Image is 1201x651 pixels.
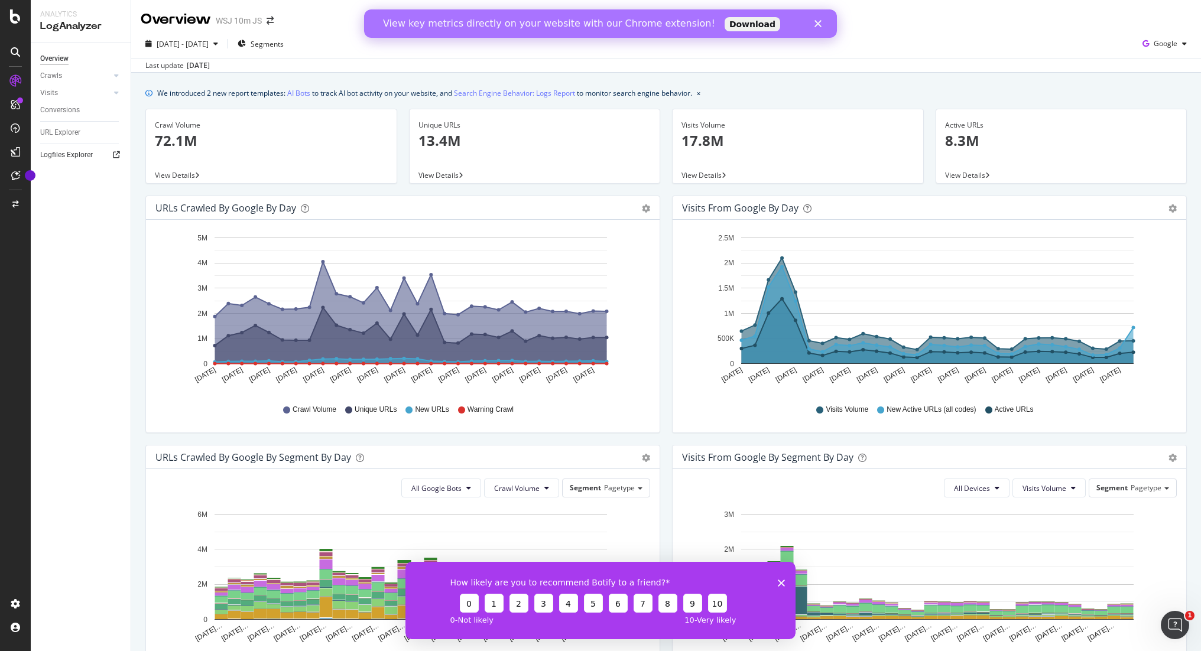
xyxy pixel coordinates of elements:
[724,310,734,318] text: 1M
[356,366,379,384] text: [DATE]
[995,405,1034,415] span: Active URLs
[1185,611,1194,620] span: 1
[882,366,906,384] text: [DATE]
[945,170,985,180] span: View Details
[724,510,734,519] text: 3M
[694,84,703,102] button: close banner
[1161,611,1189,639] iframe: Intercom live chat
[945,120,1178,131] div: Active URLs
[718,334,734,343] text: 500K
[40,87,58,99] div: Visits
[681,170,722,180] span: View Details
[203,616,207,624] text: 0
[418,170,459,180] span: View Details
[203,360,207,368] text: 0
[157,39,209,49] span: [DATE] - [DATE]
[718,234,734,242] text: 2.5M
[909,366,933,384] text: [DATE]
[954,483,990,493] span: All Devices
[40,87,111,99] a: Visits
[216,15,262,27] div: WSJ 10m JS
[40,70,62,82] div: Crawls
[197,234,207,242] text: 5M
[724,259,734,268] text: 2M
[157,87,692,99] div: We introduced 2 new report templates: to track AI bot activity on your website, and to monitor se...
[405,562,796,639] iframe: Survey from Botify
[155,229,646,393] svg: A chart.
[418,131,651,151] p: 13.4M
[40,104,122,116] a: Conversions
[197,284,207,292] text: 3M
[604,483,635,493] span: Pagetype
[1044,366,1068,384] text: [DATE]
[293,405,336,415] span: Crawl Volume
[40,126,122,139] a: URL Explorer
[145,60,210,71] div: Last update
[1017,366,1041,384] text: [DATE]
[329,366,352,384] text: [DATE]
[1154,38,1177,48] span: Google
[887,405,976,415] span: New Active URLs (all codes)
[155,202,296,214] div: URLs Crawled by Google by day
[454,87,575,99] a: Search Engine Behavior: Logs Report
[251,39,284,49] span: Segments
[40,53,69,65] div: Overview
[155,170,195,180] span: View Details
[418,120,651,131] div: Unique URLs
[1131,483,1161,493] span: Pagetype
[963,366,987,384] text: [DATE]
[1012,479,1086,497] button: Visits Volume
[936,366,960,384] text: [DATE]
[1138,34,1192,53] button: Google
[1096,483,1128,493] span: Segment
[1168,454,1177,462] div: gear
[944,479,1010,497] button: All Devices
[197,510,207,519] text: 6M
[774,366,798,384] text: [DATE]
[437,366,460,384] text: [DATE]
[1099,366,1122,384] text: [DATE]
[401,479,481,497] button: All Google Bots
[682,507,1173,644] svg: A chart.
[642,204,650,213] div: gear
[518,366,541,384] text: [DATE]
[945,131,1178,151] p: 8.3M
[484,479,559,497] button: Crawl Volume
[682,229,1173,393] svg: A chart.
[40,104,80,116] div: Conversions
[681,120,914,131] div: Visits Volume
[450,11,462,18] div: Close
[855,366,879,384] text: [DATE]
[411,483,462,493] span: All Google Bots
[364,9,837,38] iframe: Intercom live chat banner
[491,366,514,384] text: [DATE]
[275,366,298,384] text: [DATE]
[155,120,388,131] div: Crawl Volume
[40,70,111,82] a: Crawls
[141,9,211,30] div: Overview
[197,310,207,318] text: 2M
[187,60,210,71] div: [DATE]
[991,366,1014,384] text: [DATE]
[572,366,596,384] text: [DATE]
[724,545,734,554] text: 2M
[248,366,271,384] text: [DATE]
[141,34,223,53] button: [DATE] - [DATE]
[682,202,798,214] div: Visits from Google by day
[40,19,121,33] div: LogAnalyzer
[40,149,122,161] a: Logfiles Explorer
[826,405,868,415] span: Visits Volume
